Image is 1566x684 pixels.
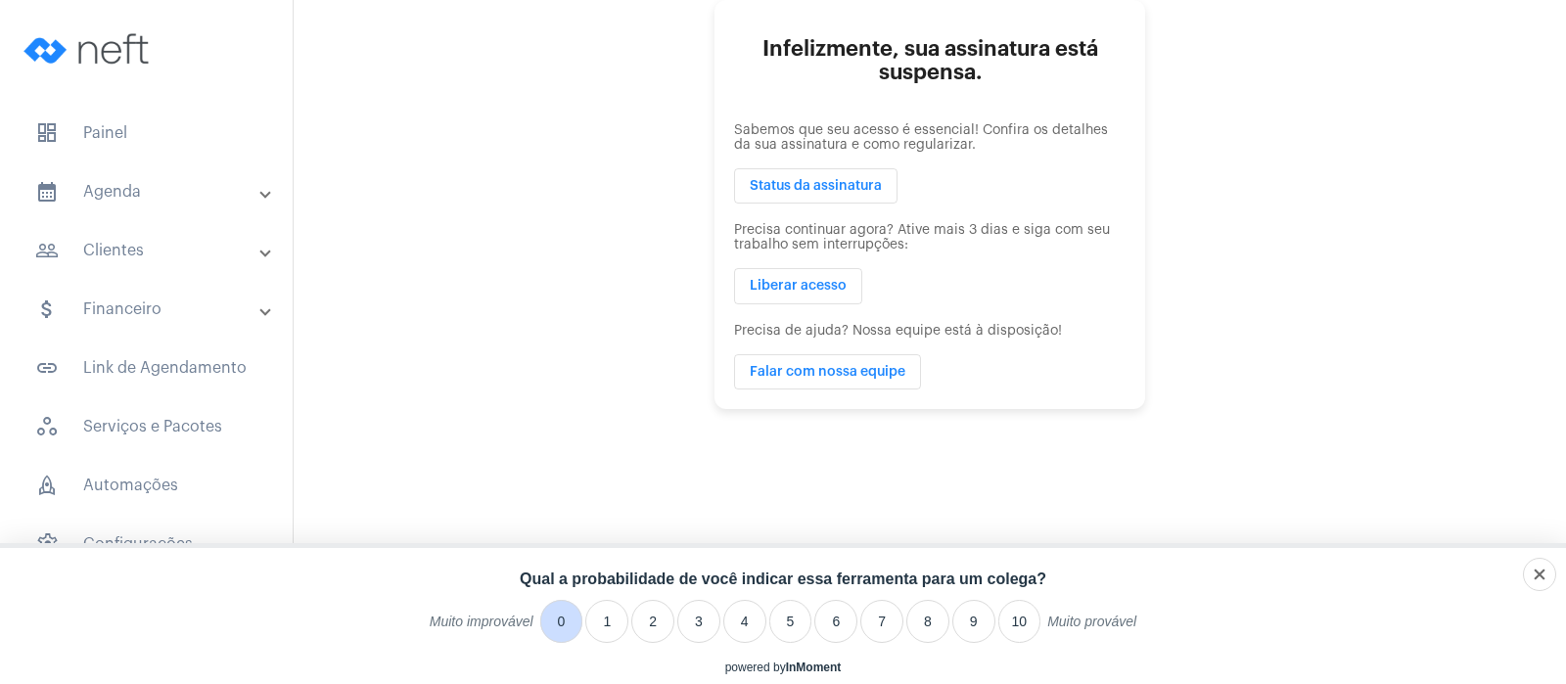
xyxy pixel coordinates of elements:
[860,600,903,643] li: 7
[20,110,273,157] span: Painel
[35,532,59,556] span: sidenav icon
[20,521,273,568] span: Configurações
[1523,558,1556,591] div: Close survey
[906,600,949,643] li: 8
[35,415,59,438] span: sidenav icon
[769,600,812,643] li: 5
[430,614,533,643] label: Muito improvável
[35,356,59,380] mat-icon: sidenav icon
[12,168,293,215] mat-expansion-panel-header: sidenav iconAgenda
[998,600,1041,643] li: 10
[734,268,862,303] button: Liberar acesso
[734,168,898,204] button: Status da assinatura
[35,239,261,262] mat-panel-title: Clientes
[16,10,162,88] img: logo-neft-novo-2.png
[35,297,59,321] mat-icon: sidenav icon
[734,354,921,389] button: Falar com nossa equipe
[20,462,273,509] span: Automações
[1047,614,1136,643] label: Muito provável
[35,180,261,204] mat-panel-title: Agenda
[750,179,882,193] span: Status da assinatura
[20,403,273,450] span: Serviços e Pacotes
[723,600,766,643] li: 4
[734,324,1126,339] p: Precisa de ajuda? Nossa equipe está à disposição!
[814,600,857,643] li: 6
[20,344,273,391] span: Link de Agendamento
[540,600,583,643] li: 0
[12,286,293,333] mat-expansion-panel-header: sidenav iconFinanceiro
[750,280,847,294] span: Liberar acesso
[631,600,674,643] li: 2
[734,223,1126,252] p: Precisa continuar agora? Ative mais 3 dias e siga com seu trabalho sem interrupções:
[585,600,628,643] li: 1
[734,123,1126,153] p: Sabemos que seu acesso é essencial! Confira os detalhes da sua assinatura e como regularizar.
[734,37,1126,84] h2: Infelizmente, sua assinatura está suspensa.
[952,600,995,643] li: 9
[725,661,842,674] div: powered by inmoment
[35,297,261,321] mat-panel-title: Financeiro
[35,239,59,262] mat-icon: sidenav icon
[35,474,59,497] span: sidenav icon
[786,661,842,674] a: InMoment
[750,365,905,379] span: Falar com nossa equipe
[12,227,293,274] mat-expansion-panel-header: sidenav iconClientes
[35,180,59,204] mat-icon: sidenav icon
[677,600,720,643] li: 3
[35,121,59,145] span: sidenav icon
